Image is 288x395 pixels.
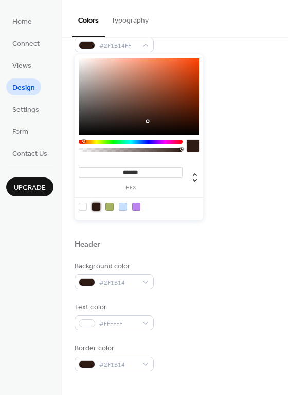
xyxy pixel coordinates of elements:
label: hex [79,185,183,191]
span: #FFFFFF [99,319,137,329]
div: rgb(200, 224, 254) [119,203,127,211]
div: Border color [75,343,152,354]
button: Upgrade [6,177,53,196]
a: Design [6,78,41,95]
a: Views [6,56,38,73]
span: Views [12,61,31,71]
div: Background color [75,261,152,272]
a: Settings [6,101,45,117]
a: Form [6,123,34,140]
a: Connect [6,34,46,51]
span: #2F1B14 [99,278,137,288]
span: Settings [12,105,39,115]
div: rgb(166, 178, 100) [105,203,114,211]
span: Form [12,127,28,137]
span: #2F1B14 [99,360,137,370]
div: rgb(186, 131, 240) [132,203,140,211]
span: Upgrade [14,183,46,193]
a: Home [6,12,38,29]
div: rgb(47, 27, 20) [92,203,100,211]
div: Header [75,240,101,250]
span: Design [12,83,35,93]
div: Text color [75,302,152,313]
span: Home [12,16,32,27]
span: #2F1B14FF [99,41,137,51]
a: Contact Us [6,145,53,162]
span: Contact Us [12,149,47,160]
span: Connect [12,38,40,49]
div: rgb(255, 255, 255) [79,203,87,211]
